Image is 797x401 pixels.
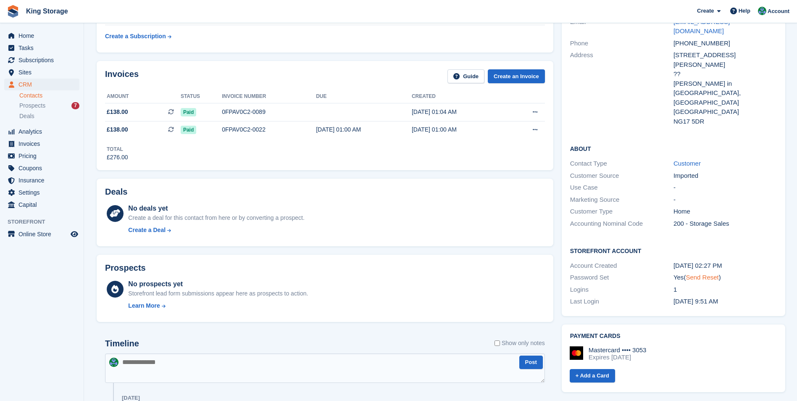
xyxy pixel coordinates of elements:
div: [DATE] 02:27 PM [673,261,777,271]
div: Contact Type [570,159,673,169]
a: Learn More [128,301,308,310]
h2: Timeline [105,339,139,348]
a: menu [4,199,79,211]
div: Address [570,50,673,126]
span: Home [18,30,69,42]
h2: Invoices [105,69,139,83]
div: 200 - Storage Sales [673,219,777,229]
a: Preview store [69,229,79,239]
span: Prospects [19,102,45,110]
span: Analytics [18,126,69,137]
div: Total [107,145,128,153]
a: Send Reset [686,274,718,281]
h2: About [570,144,777,153]
span: Pricing [18,150,69,162]
img: John King [758,7,766,15]
div: 0FPAV0C2-0022 [222,125,316,134]
div: [DATE] 01:04 AM [412,108,508,116]
a: menu [4,228,79,240]
div: - [673,195,777,205]
div: Phone [570,39,673,48]
div: Logins [570,285,673,295]
div: ?? [673,69,777,79]
a: Create a Deal [128,226,304,235]
button: Post [519,356,543,369]
th: Status [181,90,222,103]
span: ( ) [684,274,721,281]
a: menu [4,126,79,137]
span: CRM [18,79,69,90]
a: Create a Subscription [105,29,171,44]
div: NG17 5DR [673,117,777,127]
img: Mastercard Logo [570,346,583,360]
span: Tasks [18,42,69,54]
div: Last Login [570,297,673,306]
h2: Prospects [105,263,146,273]
span: Subscriptions [18,54,69,66]
div: 7 [71,102,79,109]
a: menu [4,42,79,54]
a: menu [4,30,79,42]
h2: Payment cards [570,333,777,340]
a: Deals [19,112,79,121]
img: stora-icon-8386f47178a22dfd0bd8f6a31ec36ba5ce8667c1dd55bd0f319d3a0aa187defe.svg [7,5,19,18]
th: Invoice number [222,90,316,103]
div: Create a deal for this contact from here or by converting a prospect. [128,214,304,222]
div: Create a Deal [128,226,166,235]
a: + Add a Card [570,369,615,383]
a: menu [4,79,79,90]
span: £138.00 [107,125,128,134]
input: Show only notes [495,339,500,348]
div: [DATE] 01:00 AM [412,125,508,134]
div: 1 [673,285,777,295]
span: Online Store [18,228,69,240]
a: menu [4,162,79,174]
a: menu [4,174,79,186]
a: Contacts [19,92,79,100]
span: Paid [181,126,196,134]
a: King Storage [23,4,71,18]
h2: Storefront Account [570,246,777,255]
span: Invoices [18,138,69,150]
div: [PERSON_NAME] in [GEOGRAPHIC_DATA], [GEOGRAPHIC_DATA] [673,79,777,108]
div: Customer Source [570,171,673,181]
div: Accounting Nominal Code [570,219,673,229]
div: No deals yet [128,203,304,214]
a: menu [4,54,79,66]
span: Storefront [8,218,84,226]
th: Due [316,90,412,103]
span: Insurance [18,174,69,186]
span: Coupons [18,162,69,174]
h2: Deals [105,187,127,197]
div: [STREET_ADDRESS][PERSON_NAME] [673,50,777,69]
div: No prospects yet [128,279,308,289]
div: Storefront lead form submissions appear here as prospects to action. [128,289,308,298]
div: Marketing Source [570,195,673,205]
th: Created [412,90,508,103]
a: Guide [447,69,484,83]
div: Yes [673,273,777,282]
span: Create [697,7,714,15]
a: Customer [673,160,701,167]
div: - [673,183,777,193]
time: 2025-06-28 08:51:25 UTC [673,298,718,305]
a: Create an Invoice [488,69,545,83]
div: Email [570,17,673,36]
a: Prospects 7 [19,101,79,110]
span: Account [768,7,789,16]
div: Create a Subscription [105,32,166,41]
span: Settings [18,187,69,198]
div: Account Created [570,261,673,271]
div: £276.00 [107,153,128,162]
a: menu [4,138,79,150]
div: [PHONE_NUMBER] [673,39,777,48]
div: Expires [DATE] [589,354,647,361]
div: Home [673,207,777,216]
span: Deals [19,112,34,120]
span: Capital [18,199,69,211]
a: menu [4,66,79,78]
th: Amount [105,90,181,103]
div: 0FPAV0C2-0089 [222,108,316,116]
a: menu [4,150,79,162]
span: Paid [181,108,196,116]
